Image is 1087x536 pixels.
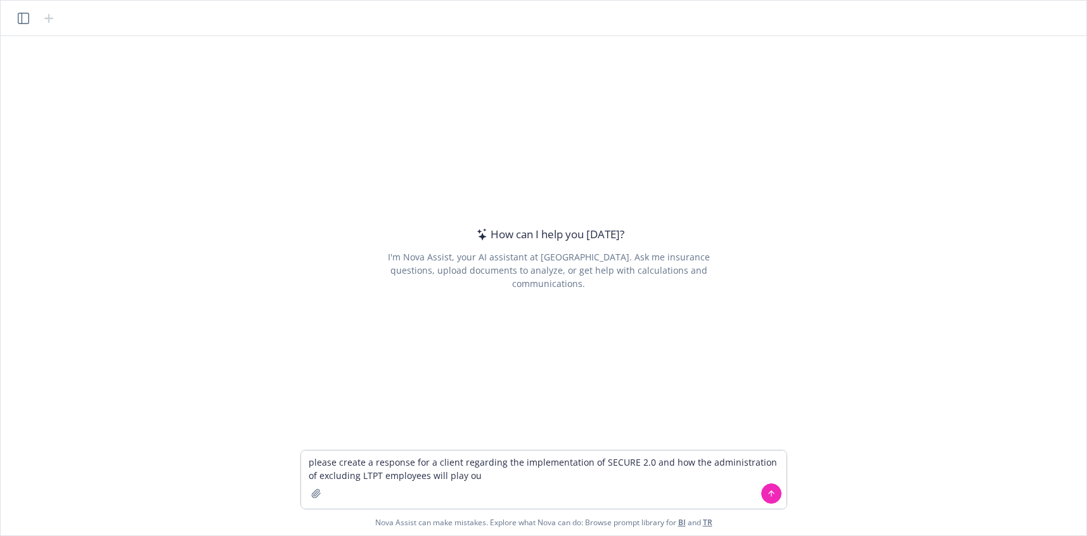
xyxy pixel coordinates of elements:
[375,509,712,535] span: Nova Assist can make mistakes. Explore what Nova can do: Browse prompt library for and
[473,226,624,243] div: How can I help you [DATE]?
[678,517,686,528] a: BI
[301,450,787,509] textarea: please create a response for a client regarding the implementation of SECURE 2.0 and how the admi...
[703,517,712,528] a: TR
[370,250,727,290] div: I'm Nova Assist, your AI assistant at [GEOGRAPHIC_DATA]. Ask me insurance questions, upload docum...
